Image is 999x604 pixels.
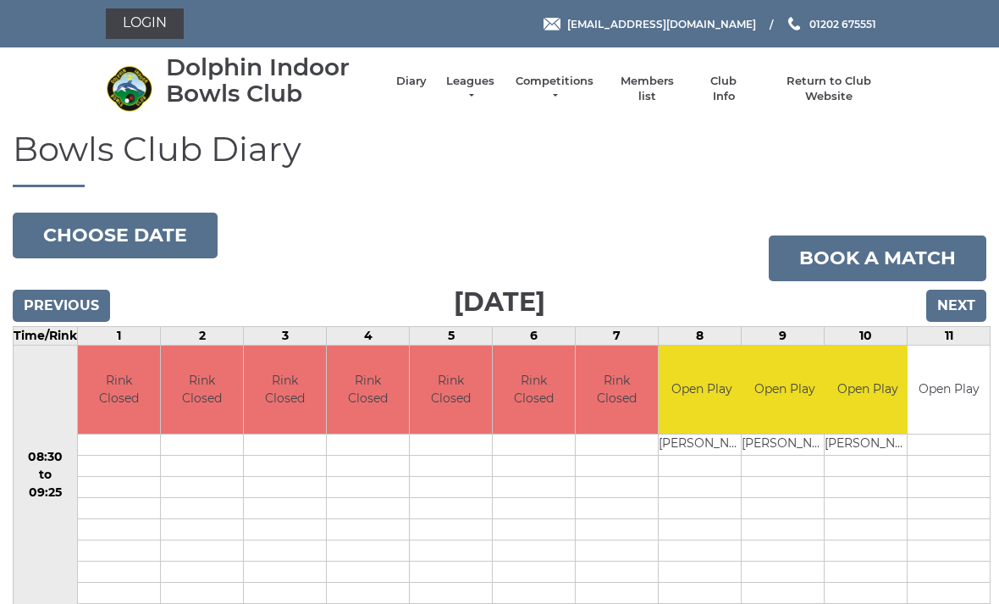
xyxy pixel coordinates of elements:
td: 1 [78,326,161,345]
a: Members list [611,74,682,104]
td: 9 [742,326,825,345]
td: 2 [161,326,244,345]
td: [PERSON_NAME] [659,435,744,456]
button: Choose date [13,213,218,258]
span: 01202 675551 [809,17,876,30]
td: 5 [410,326,493,345]
td: 8 [659,326,742,345]
span: [EMAIL_ADDRESS][DOMAIN_NAME] [567,17,756,30]
td: Rink Closed [493,346,575,435]
td: Open Play [825,346,910,435]
a: Diary [396,74,427,89]
td: 11 [908,326,991,345]
a: Phone us 01202 675551 [786,16,876,32]
td: 3 [244,326,327,345]
td: Rink Closed [244,346,326,435]
img: Phone us [788,17,800,30]
td: 6 [493,326,576,345]
input: Previous [13,290,110,322]
a: Return to Club Website [765,74,893,104]
a: Email [EMAIL_ADDRESS][DOMAIN_NAME] [544,16,756,32]
td: Open Play [742,346,827,435]
div: Dolphin Indoor Bowls Club [166,54,379,107]
td: Open Play [659,346,744,435]
td: 4 [327,326,410,345]
td: [PERSON_NAME] [825,435,910,456]
img: Email [544,18,560,30]
a: Club Info [699,74,748,104]
td: Rink Closed [327,346,409,435]
input: Next [926,290,986,322]
td: [PERSON_NAME] [742,435,827,456]
a: Leagues [444,74,497,104]
td: Rink Closed [78,346,160,435]
td: 10 [825,326,908,345]
a: Competitions [514,74,595,104]
td: 7 [576,326,659,345]
td: Rink Closed [410,346,492,435]
td: Rink Closed [161,346,243,435]
a: Book a match [769,236,986,281]
img: Dolphin Indoor Bowls Club [106,65,152,112]
a: Login [106,8,184,39]
td: Time/Rink [14,326,78,345]
td: Rink Closed [576,346,658,435]
h1: Bowls Club Diary [13,130,986,187]
td: Open Play [908,346,990,435]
